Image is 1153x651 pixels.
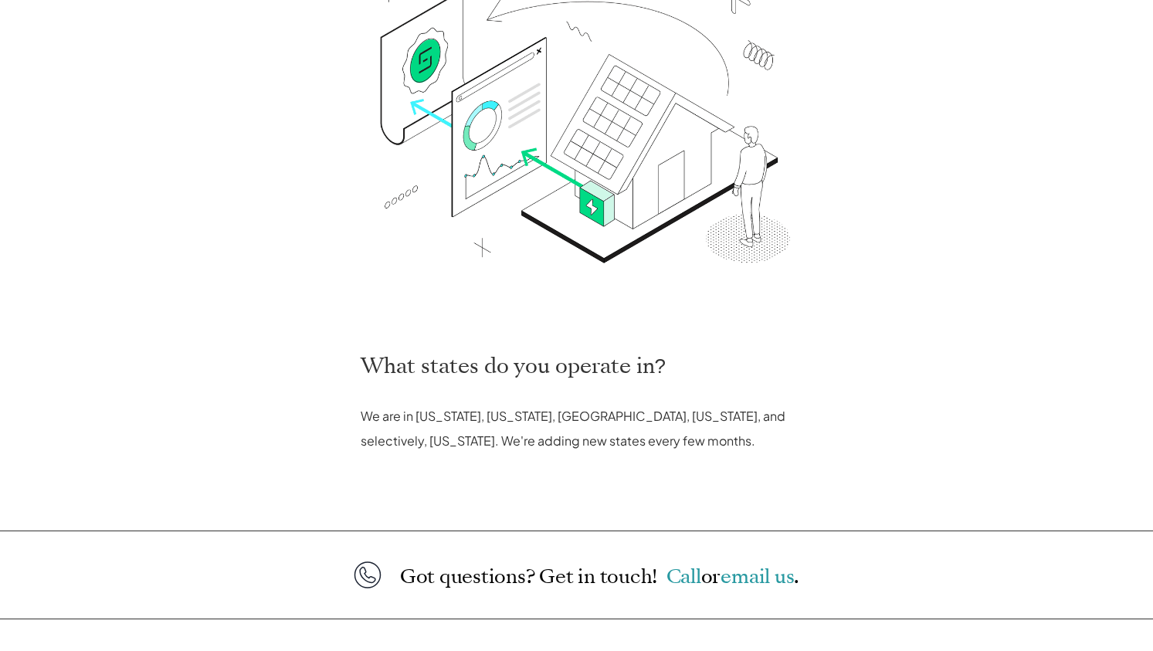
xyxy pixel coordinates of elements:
h2: What states do you operate in? [361,351,793,381]
p: We are in [US_STATE], [US_STATE], [GEOGRAPHIC_DATA], [US_STATE], and selectively, [US_STATE]. We'... [361,404,793,453]
p: Got questions? Get in touch! [400,566,799,587]
a: Call [666,563,701,590]
span: or [701,563,721,590]
a: email us [721,563,794,590]
span: . [794,563,799,590]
